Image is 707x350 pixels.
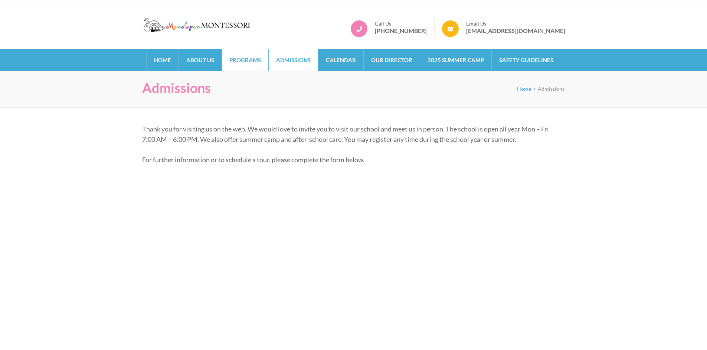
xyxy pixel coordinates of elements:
a: Admissions [269,49,318,71]
a: [EMAIL_ADDRESS][DOMAIN_NAME] [466,27,565,34]
a: Safety Guidelines [492,49,561,71]
a: Programs [222,49,268,71]
img: Manalapan Montessori – #1 Rated Child Day Care Center in Manalapan NJ [142,17,253,33]
a: Calendar [318,49,363,71]
span: Call Us [375,20,427,27]
a: Home [517,86,531,92]
p: Thank you for visiting us on the web. We would love to invite you to visit our school and meet us... [142,124,560,144]
a: [PHONE_NUMBER] [375,27,427,34]
a: About Us [179,49,222,71]
a: 2025 Summer Camp [420,49,491,71]
p: For further information or to schedule a tour, please complete the form below. [142,154,560,165]
a: Our Director [364,49,420,71]
span: > [533,86,536,92]
a: Home [147,49,179,71]
span: Email Us [466,20,565,27]
h1: Admissions [142,80,211,96]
